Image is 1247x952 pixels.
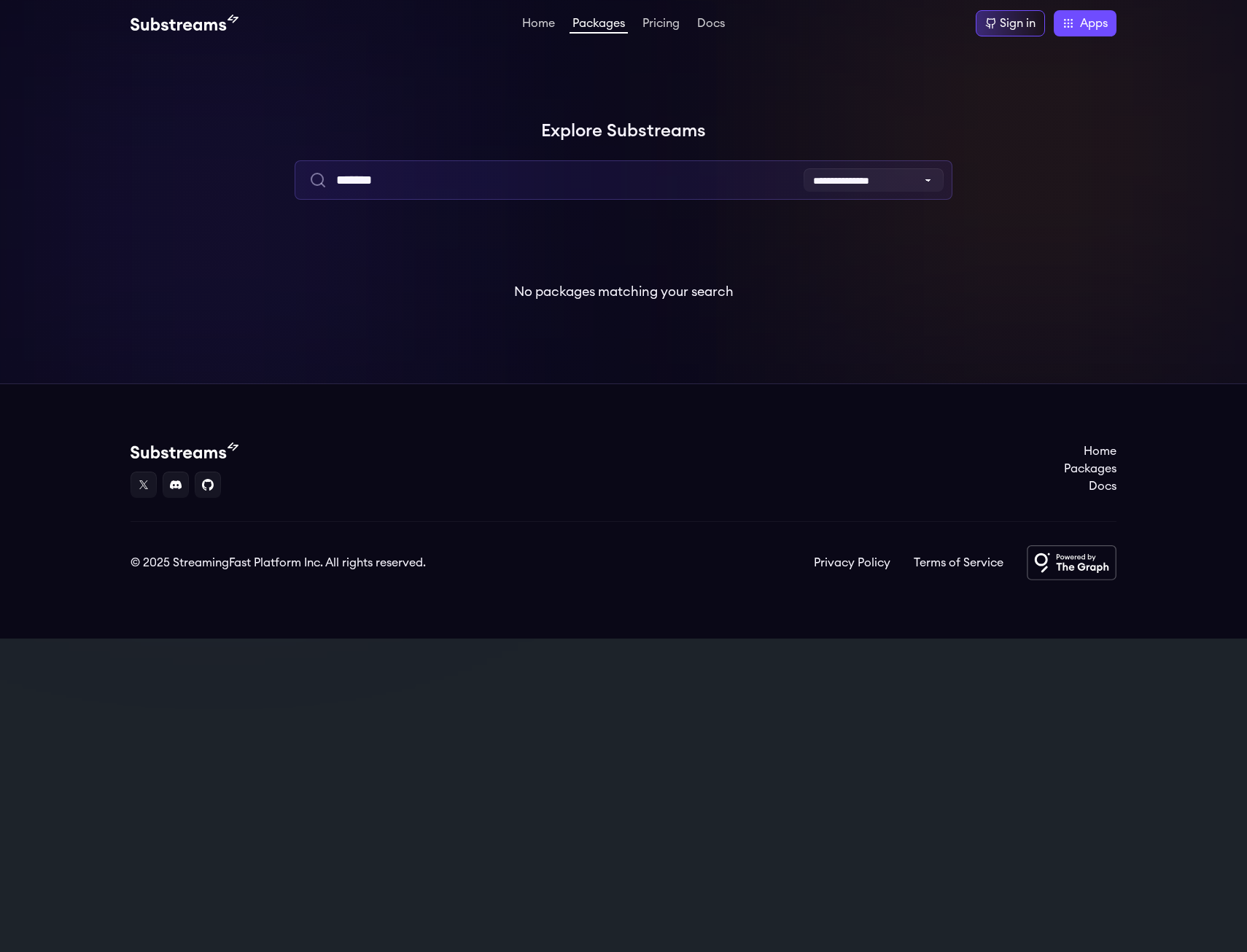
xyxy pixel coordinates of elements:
img: Powered by The Graph [1027,545,1116,580]
span: Apps [1080,15,1108,32]
div: © 2025 StreamingFast Platform Inc. All rights reserved. [131,554,426,571]
a: Sign in [976,10,1045,36]
a: Pricing [640,17,683,32]
p: No packages matching your search [514,281,734,302]
a: Docs [1064,477,1116,495]
a: Packages [1064,460,1116,477]
a: Home [1064,442,1116,460]
h1: Explore Substreams [131,117,1116,146]
div: Sign in [1000,15,1036,32]
img: Substream's logo [131,15,238,32]
a: Terms of Service [914,554,1003,571]
a: Privacy Policy [814,554,890,571]
a: Home [519,17,558,32]
a: Docs [694,17,728,32]
a: Packages [570,17,628,34]
img: Substream's logo [131,442,238,460]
